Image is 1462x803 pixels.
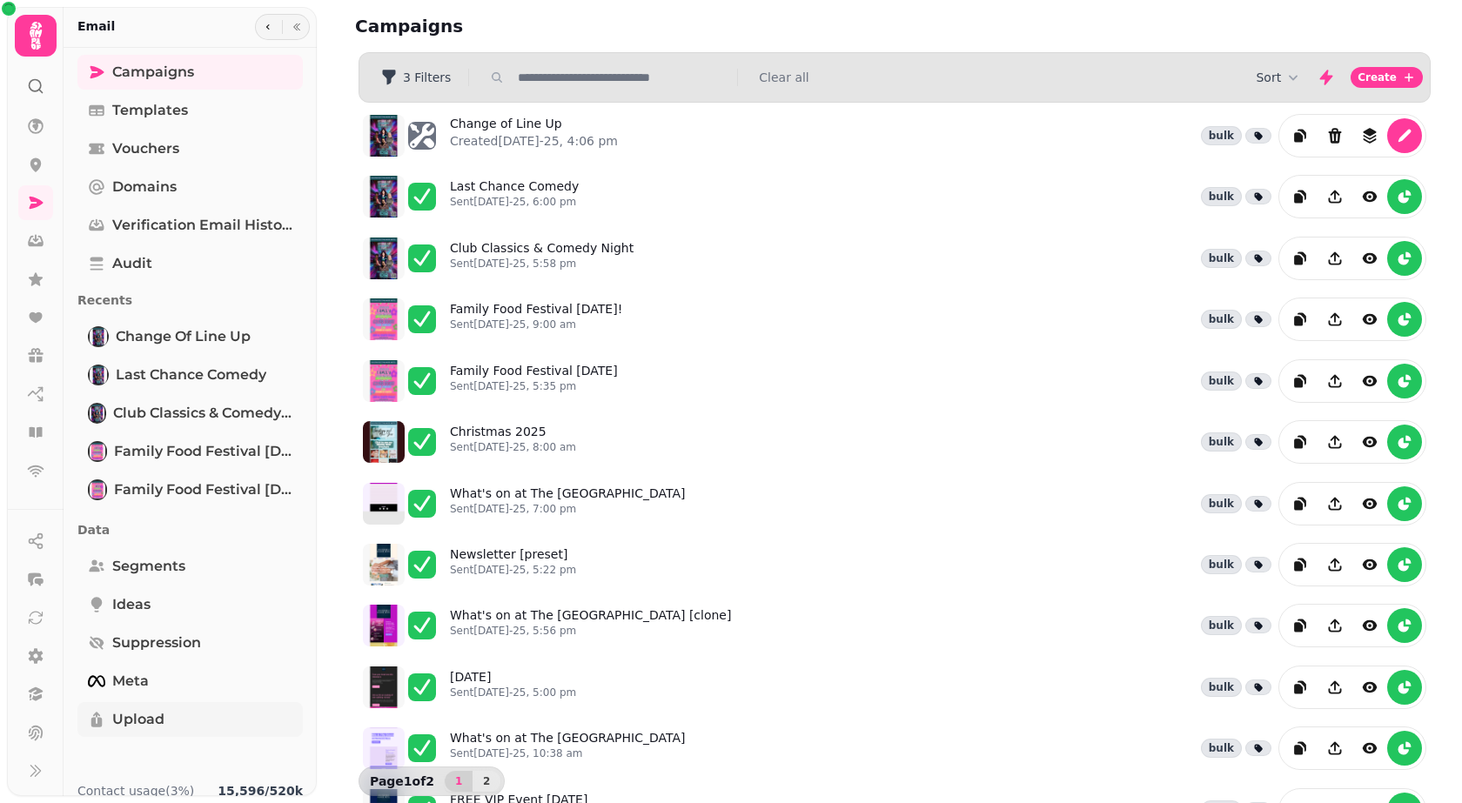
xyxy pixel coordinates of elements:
[363,773,441,790] p: Page 1 of 2
[77,246,303,281] a: Audit
[1318,118,1352,153] button: Delete
[1201,616,1242,635] div: bulk
[1318,364,1352,398] button: Share campaign preview
[112,556,185,577] span: Segments
[450,545,576,584] a: Newsletter [preset]Sent[DATE]-25, 5:22 pm
[77,702,303,737] a: Upload
[1201,739,1242,758] div: bulk
[363,727,405,769] img: aHR0cHM6Ly9zdGFtcGVkZS1zZXJ2aWNlLXByb2QtdGVtcGxhdGUtcHJldmlld3MuczMuZXUtd2VzdC0xLmFtYXpvbmF3cy5jb...
[1201,126,1242,145] div: bulk
[363,176,405,217] img: aHR0cHM6Ly9zdGFtcGVkZS1zZXJ2aWNlLXByb2QtdGVtcGxhdGUtcHJldmlld3MuczMuZXUtd2VzdC0xLmFtYXpvbmF3cy5jb...
[450,423,576,461] a: Christmas 2025Sent[DATE]-25, 8:00 am
[1283,608,1318,643] button: duplicate
[90,366,107,384] img: Last Chance Comedy
[114,479,292,500] span: Family Food Festival [DATE]
[1352,425,1387,459] button: view
[1352,179,1387,214] button: view
[1387,302,1422,337] button: reports
[1283,118,1318,153] button: duplicate
[450,239,634,278] a: Club Classics & Comedy NightSent[DATE]-25, 5:58 pm
[112,177,177,197] span: Domains
[1201,371,1242,391] div: bulk
[1283,302,1318,337] button: duplicate
[1387,731,1422,766] button: reports
[90,443,105,460] img: Family Food Festival TOMORROW!
[450,440,576,454] p: Sent [DATE]-25, 8:00 am
[77,170,303,204] a: Domains
[77,782,194,800] p: Contact usage (3%)
[1283,486,1318,521] button: duplicate
[450,362,618,400] a: Family Food Festival [DATE]Sent[DATE]-25, 5:35 pm
[450,729,685,767] a: What's on at The [GEOGRAPHIC_DATA]Sent[DATE]-25, 10:38 am
[1318,302,1352,337] button: Share campaign preview
[450,318,622,331] p: Sent [DATE]-25, 9:00 am
[1352,608,1387,643] button: view
[77,549,303,584] a: Segments
[1318,608,1352,643] button: Share campaign preview
[1352,731,1387,766] button: view
[355,14,689,38] h2: Campaigns
[1318,425,1352,459] button: Share campaign preview
[1201,678,1242,697] div: bulk
[77,55,303,90] a: Campaigns
[1283,364,1318,398] button: duplicate
[363,115,405,157] img: aHR0cHM6Ly9zdGFtcGVkZS1zZXJ2aWNlLXByb2QtdGVtcGxhdGUtcHJldmlld3MuczMuZXUtd2VzdC0xLmFtYXpvbmF3cy5jb...
[1352,486,1387,521] button: view
[116,365,266,385] span: Last Chance Comedy
[1352,547,1387,582] button: view
[113,403,292,424] span: Club Classics & Comedy Night
[1283,425,1318,459] button: duplicate
[90,481,105,499] img: Family Food Festival THIS SATURDAY
[363,360,405,402] img: aHR0cHM6Ly9zdGFtcGVkZS1zZXJ2aWNlLXByb2QtdGVtcGxhdGUtcHJldmlld3MuczMuZXUtd2VzdC0xLmFtYXpvbmF3cy5jb...
[112,100,188,121] span: Templates
[77,664,303,699] a: Meta
[450,668,576,706] a: [DATE]Sent[DATE]-25, 5:00 pm
[77,208,303,243] a: Verification email history
[1283,241,1318,276] button: duplicate
[445,771,473,792] button: 1
[450,257,634,271] p: Sent [DATE]-25, 5:58 pm
[116,326,251,347] span: Change of Line Up
[1387,608,1422,643] button: reports
[77,626,303,660] a: Suppression
[403,71,451,84] span: 3 Filters
[77,514,303,545] p: Data
[1352,241,1387,276] button: view
[445,771,500,792] nav: Pagination
[77,284,303,316] p: Recents
[1201,494,1242,513] div: bulk
[480,776,493,786] span: 2
[77,319,303,354] a: Change of Line UpChange of Line Up
[112,594,151,615] span: Ideas
[1351,67,1423,88] button: Create
[450,624,731,638] p: Sent [DATE]-25, 5:56 pm
[1201,249,1242,268] div: bulk
[363,605,405,646] img: aHR0cHM6Ly9zdGFtcGVkZS1zZXJ2aWNlLXByb2QtdGVtcGxhdGUtcHJldmlld3MuczMuZXUtd2VzdC0xLmFtYXpvbmF3cy5jb...
[363,544,405,586] img: aHR0cHM6Ly9zdGFtcGVkZS1zZXJ2aWNlLXByb2QtdGVtcGxhdGUtcHJldmlld3MuczMuZXUtd2VzdC0xLmFtYXpvbmF3cy5jb...
[77,17,115,35] h2: Email
[112,253,152,274] span: Audit
[452,776,466,786] span: 1
[218,784,303,798] b: 15,596 / 520k
[1318,547,1352,582] button: Share campaign preview
[112,215,292,236] span: Verification email history
[1387,241,1422,276] button: reports
[450,485,685,523] a: What's on at The [GEOGRAPHIC_DATA]Sent[DATE]-25, 7:00 pm
[77,93,303,128] a: Templates
[112,671,149,692] span: Meta
[450,115,618,157] a: Change of Line UpCreated[DATE]-25, 4:06 pm
[1318,179,1352,214] button: Share campaign preview
[1387,670,1422,705] button: reports
[363,421,405,463] img: aHR0cHM6Ly9zdGFtcGVkZS1zZXJ2aWNlLXByb2QtdGVtcGxhdGUtcHJldmlld3MuczMuZXUtd2VzdC0xLmFtYXpvbmF3cy5jb...
[1387,547,1422,582] button: reports
[77,434,303,469] a: Family Food Festival TOMORROW!Family Food Festival [DATE]!
[1283,547,1318,582] button: duplicate
[1352,670,1387,705] button: view
[90,405,104,422] img: Club Classics & Comedy Night
[1387,118,1422,153] button: edit
[1352,118,1387,153] button: revisions
[450,502,685,516] p: Sent [DATE]-25, 7:00 pm
[64,48,317,768] nav: Tabs
[363,298,405,340] img: aHR0cHM6Ly9zdGFtcGVkZS1zZXJ2aWNlLXByb2QtdGVtcGxhdGUtcHJldmlld3MuczMuZXUtd2VzdC0xLmFtYXpvbmF3cy5jb...
[450,379,618,393] p: Sent [DATE]-25, 5:35 pm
